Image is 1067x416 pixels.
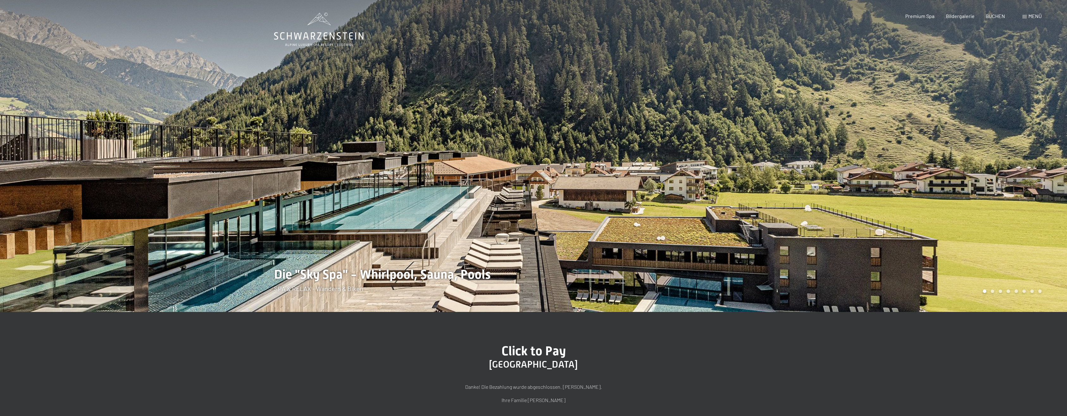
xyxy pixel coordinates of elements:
span: [GEOGRAPHIC_DATA] [489,359,578,370]
div: Carousel Page 6 [1022,289,1026,293]
div: Carousel Page 3 [999,289,1002,293]
a: BUCHEN [986,13,1005,19]
p: Ihre Familie [PERSON_NAME] [375,396,692,404]
span: Menü [1028,13,1042,19]
div: Carousel Pagination [981,289,1042,293]
p: Danke! Die Bezahlung wurde abgeschlossen. [PERSON_NAME]. [375,383,692,391]
div: Carousel Page 4 [1007,289,1010,293]
div: Carousel Page 1 (Current Slide) [983,289,986,293]
a: Bildergalerie [946,13,975,19]
div: Carousel Page 5 [1014,289,1018,293]
div: Carousel Page 2 [991,289,994,293]
a: Premium Spa [905,13,934,19]
span: Click to Pay [502,344,566,358]
div: Carousel Page 8 [1038,289,1042,293]
div: Carousel Page 7 [1030,289,1034,293]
